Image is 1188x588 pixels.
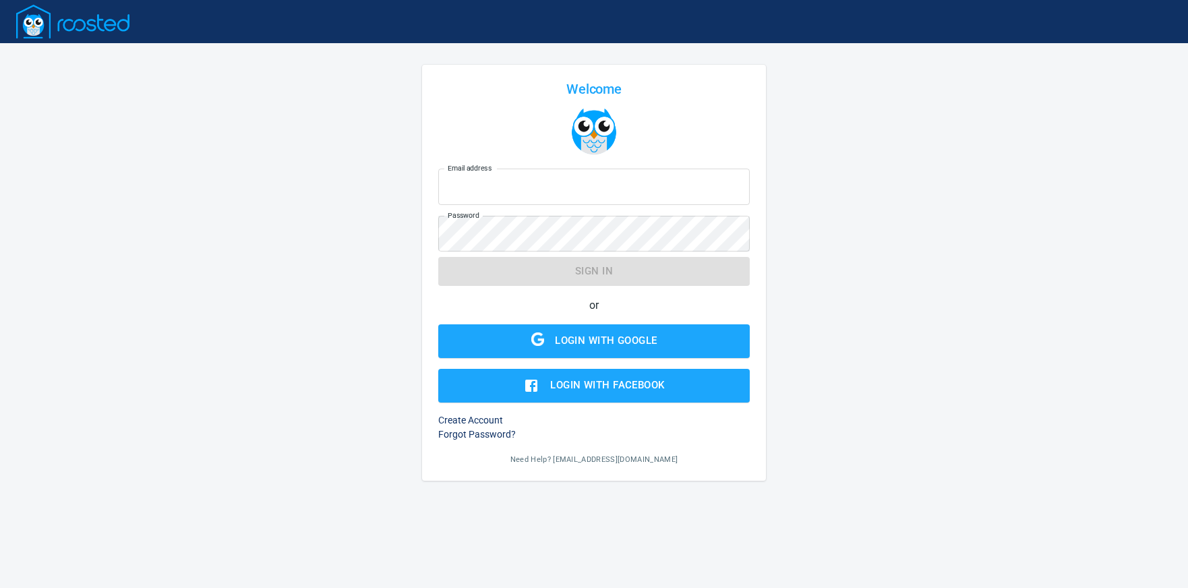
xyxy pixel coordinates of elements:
div: Login with Facebook [550,376,664,394]
span: Need Help? [EMAIL_ADDRESS][DOMAIN_NAME] [510,455,678,464]
h6: or [438,297,749,314]
h6: Forgot Password? [438,428,749,442]
img: Logo [570,108,618,155]
div: Login with Google [555,332,657,349]
img: Logo [16,5,129,38]
div: Welcome [438,81,749,97]
h6: Create Account [438,413,749,428]
button: Login with Facebook [438,369,749,403]
button: Google LogoLogin with Google [438,324,749,358]
img: Google Logo [531,332,545,346]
